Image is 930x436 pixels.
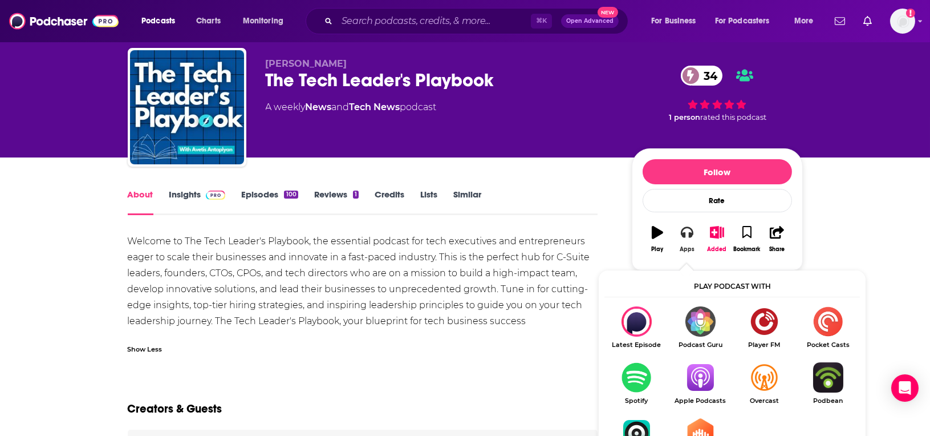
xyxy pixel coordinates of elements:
[796,306,860,349] a: Pocket CastsPocket Casts
[672,219,702,260] button: Apps
[133,12,190,30] button: open menu
[796,397,860,405] span: Podbean
[306,102,332,112] a: News
[353,191,359,199] div: 1
[668,397,732,405] span: Apple Podcasts
[643,189,792,212] div: Rate
[566,18,614,24] span: Open Advanced
[708,246,727,253] div: Added
[375,189,404,215] a: Credits
[668,341,732,349] span: Podcast Guru
[284,191,298,199] div: 100
[337,12,531,30] input: Search podcasts, credits, & more...
[241,189,298,215] a: Episodes100
[794,13,814,29] span: More
[715,13,770,29] span: For Podcasters
[651,246,663,253] div: Play
[668,362,732,405] a: Apple PodcastsApple Podcasts
[651,13,696,29] span: For Business
[531,14,552,29] span: ⌘ K
[130,50,244,164] img: The Tech Leader's Playbook
[604,276,860,297] div: Play podcast with
[141,13,175,29] span: Podcasts
[643,159,792,184] button: Follow
[332,102,350,112] span: and
[420,189,437,215] a: Lists
[732,341,796,349] span: Player FM
[128,233,598,329] div: Welcome to The Tech Leader's Playbook, the essential podcast for tech executives and entrepreneur...
[604,341,668,349] span: Latest Episode
[906,9,915,18] svg: Add a profile image
[350,102,400,112] a: Tech News
[769,246,785,253] div: Share
[128,402,222,416] h2: Creators & Guests
[169,189,226,215] a: InsightsPodchaser Pro
[890,9,915,34] button: Show profile menu
[206,191,226,200] img: Podchaser Pro
[453,189,481,215] a: Similar
[235,12,298,30] button: open menu
[796,362,860,405] a: PodbeanPodbean
[680,246,695,253] div: Apps
[604,306,668,349] div: The Tech Leader's Playbook on Latest Episode
[692,66,723,86] span: 34
[762,219,791,260] button: Share
[669,113,701,122] span: 1 person
[890,9,915,34] span: Logged in as TeemsPR
[196,13,221,29] span: Charts
[702,219,732,260] button: Added
[891,374,919,402] div: Open Intercom Messenger
[701,113,767,122] span: rated this podcast
[314,189,359,215] a: Reviews1
[9,10,119,32] img: Podchaser - Follow, Share and Rate Podcasts
[643,12,710,30] button: open menu
[681,66,723,86] a: 34
[732,362,796,405] a: OvercastOvercast
[643,219,672,260] button: Play
[733,246,760,253] div: Bookmark
[732,397,796,405] span: Overcast
[732,219,762,260] button: Bookmark
[708,12,786,30] button: open menu
[890,9,915,34] img: User Profile
[598,7,618,18] span: New
[796,341,860,349] span: Pocket Casts
[189,12,228,30] a: Charts
[128,189,153,215] a: About
[266,100,437,114] div: A weekly podcast
[604,362,668,405] a: SpotifySpotify
[316,8,639,34] div: Search podcasts, credits, & more...
[266,58,347,69] span: [PERSON_NAME]
[830,11,850,31] a: Show notifications dropdown
[668,306,732,349] a: Podcast GuruPodcast Guru
[859,11,876,31] a: Show notifications dropdown
[786,12,828,30] button: open menu
[732,306,796,349] a: Player FMPlayer FM
[604,397,668,405] span: Spotify
[561,14,619,28] button: Open AdvancedNew
[632,58,803,129] div: 34 1 personrated this podcast
[243,13,283,29] span: Monitoring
